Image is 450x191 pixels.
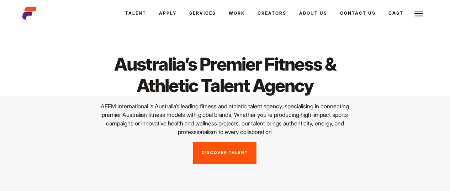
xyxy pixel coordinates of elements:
a: Work [222,4,251,23]
img: Burger icon [414,9,423,18]
a: Creators [251,4,293,23]
a: Talent [119,4,153,23]
img: cropped-aefm-brand-fav-22-square.png [22,6,37,20]
a: Cast [382,4,410,23]
a: Contact Us [334,4,382,23]
a: About Us [293,4,334,23]
a: Services [183,4,222,23]
a: Apply [153,4,183,23]
h1: Australia’s Premier Fitness & Athletic Talent Agency [91,53,359,96]
a: Discover Talent [193,142,256,164]
p: AEFM International is Australia’s leading fitness and athletic talent agency, specialising in con... [91,102,359,136]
